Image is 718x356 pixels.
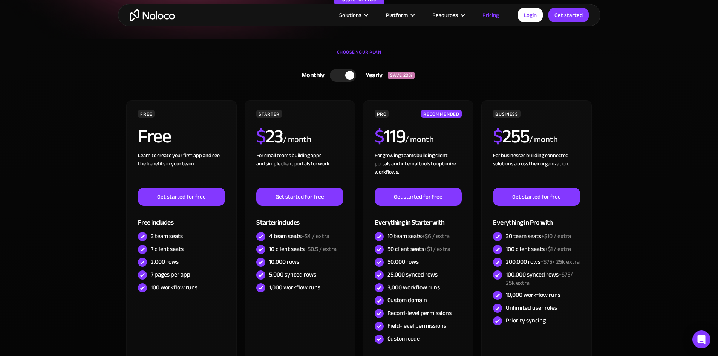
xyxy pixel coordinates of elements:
[330,10,377,20] div: Solutions
[493,188,580,206] a: Get started for free
[269,245,337,253] div: 10 client seats
[387,258,419,266] div: 50,000 rows
[269,258,299,266] div: 10,000 rows
[375,119,384,154] span: $
[138,151,225,188] div: Learn to create your first app and see the benefits in your team ‍
[138,206,225,230] div: Free includes
[422,231,450,242] span: +$6 / extra
[473,10,508,20] a: Pricing
[256,127,283,146] h2: 23
[339,10,361,20] div: Solutions
[269,270,316,279] div: 5,000 synced rows
[151,283,197,292] div: 100 workflow runs
[506,304,557,312] div: Unlimited user roles
[493,206,580,230] div: Everything in Pro with
[130,9,175,21] a: home
[256,206,343,230] div: Starter includes
[541,231,571,242] span: +$10 / extra
[387,270,438,279] div: 25,000 synced rows
[305,243,337,255] span: +$0.5 / extra
[506,245,571,253] div: 100 client seats
[256,151,343,188] div: For small teams building apps and simple client portals for work. ‍
[387,322,446,330] div: Field-level permissions
[387,296,427,304] div: Custom domain
[421,110,461,118] div: RECOMMENDED
[138,110,155,118] div: FREE
[302,231,329,242] span: +$4 / extra
[151,232,183,240] div: 3 team seats
[375,188,461,206] a: Get started for free
[269,232,329,240] div: 4 team seats
[493,119,502,154] span: $
[151,258,179,266] div: 2,000 rows
[423,10,473,20] div: Resources
[292,70,330,81] div: Monthly
[375,110,389,118] div: PRO
[269,283,320,292] div: 1,000 workflow runs
[506,316,546,325] div: Priority syncing
[405,134,433,146] div: / month
[256,119,266,154] span: $
[138,127,171,146] h2: Free
[387,245,450,253] div: 50 client seats
[692,330,710,348] div: Open Intercom Messenger
[126,47,593,66] div: CHOOSE YOUR PLAN
[540,256,580,267] span: +$75/ 25k extra
[518,8,543,22] a: Login
[506,258,580,266] div: 200,000 rows
[545,243,571,255] span: +$1 / extra
[375,206,461,230] div: Everything in Starter with
[377,10,423,20] div: Platform
[387,283,440,292] div: 3,000 workflow runs
[548,8,589,22] a: Get started
[151,270,190,279] div: 7 pages per app
[375,151,461,188] div: For growing teams building client portals and internal tools to optimize workflows.
[388,72,415,79] div: SAVE 20%
[283,134,311,146] div: / month
[506,232,571,240] div: 30 team seats
[138,188,225,206] a: Get started for free
[356,70,388,81] div: Yearly
[493,127,529,146] h2: 255
[529,134,557,146] div: / month
[256,110,282,118] div: STARTER
[151,245,184,253] div: 7 client seats
[387,309,452,317] div: Record-level permissions
[506,291,560,299] div: 10,000 workflow runs
[256,188,343,206] a: Get started for free
[432,10,458,20] div: Resources
[493,151,580,188] div: For businesses building connected solutions across their organization. ‍
[506,270,580,287] div: 100,000 synced rows
[386,10,408,20] div: Platform
[387,232,450,240] div: 10 team seats
[375,127,405,146] h2: 119
[387,335,420,343] div: Custom code
[424,243,450,255] span: +$1 / extra
[493,110,520,118] div: BUSINESS
[506,269,573,289] span: +$75/ 25k extra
